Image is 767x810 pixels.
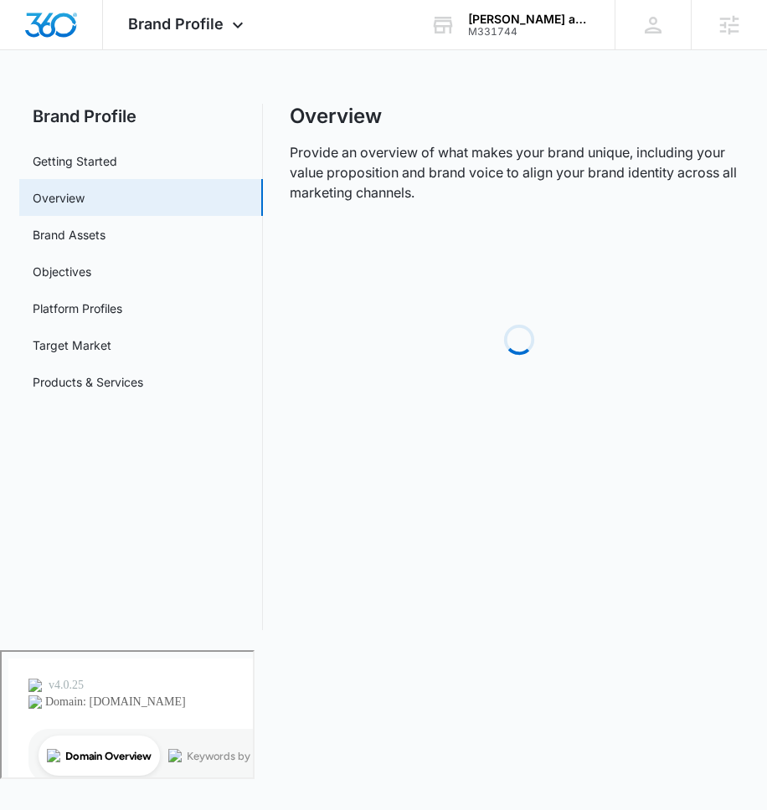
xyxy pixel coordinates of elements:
[468,26,590,38] div: account id
[33,336,111,354] a: Target Market
[33,189,85,207] a: Overview
[27,44,40,57] img: website_grey.svg
[128,15,224,33] span: Brand Profile
[33,373,143,391] a: Products & Services
[185,99,282,110] div: Keywords by Traffic
[290,142,748,202] p: Provide an overview of what makes your brand unique, including your value proposition and brand v...
[33,263,91,280] a: Objectives
[468,13,590,26] div: account name
[19,104,263,129] h2: Brand Profile
[44,44,184,57] div: Domain: [DOMAIN_NAME]
[33,226,106,244] a: Brand Assets
[45,97,59,110] img: tab_domain_overview_orange.svg
[64,99,150,110] div: Domain Overview
[167,97,180,110] img: tab_keywords_by_traffic_grey.svg
[33,152,117,170] a: Getting Started
[27,27,40,40] img: logo_orange.svg
[33,300,122,317] a: Platform Profiles
[290,104,382,129] h1: Overview
[47,27,82,40] div: v 4.0.25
